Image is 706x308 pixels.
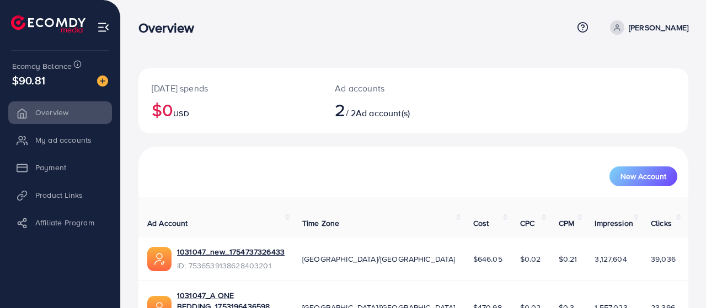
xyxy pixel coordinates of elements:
[473,218,489,229] span: Cost
[606,20,688,35] a: [PERSON_NAME]
[97,75,108,87] img: image
[651,218,672,229] span: Clicks
[152,99,308,120] h2: $0
[609,166,677,186] button: New Account
[520,253,541,264] span: $0.02
[559,253,577,264] span: $0.21
[595,218,633,229] span: Impression
[97,21,110,34] img: menu
[11,15,85,33] img: logo
[335,99,446,120] h2: / 2
[302,253,456,264] span: [GEOGRAPHIC_DATA]/[GEOGRAPHIC_DATA]
[473,253,502,264] span: $646.05
[177,246,285,257] a: 1031047_new_1754737326433
[12,61,72,72] span: Ecomdy Balance
[335,97,345,122] span: 2
[302,218,339,229] span: Time Zone
[147,218,188,229] span: Ad Account
[147,247,172,271] img: ic-ads-acc.e4c84228.svg
[177,260,285,271] span: ID: 7536539138628403201
[152,82,308,95] p: [DATE] spends
[559,218,574,229] span: CPM
[335,82,446,95] p: Ad accounts
[173,108,189,119] span: USD
[629,21,688,34] p: [PERSON_NAME]
[621,172,666,180] span: New Account
[595,253,627,264] span: 3,127,604
[651,253,676,264] span: 39,036
[356,107,410,119] span: Ad account(s)
[12,72,45,88] span: $90.81
[138,20,203,36] h3: Overview
[520,218,534,229] span: CPC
